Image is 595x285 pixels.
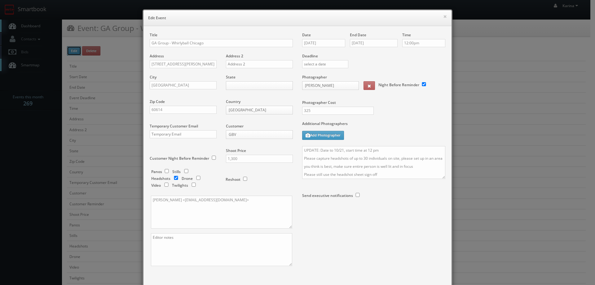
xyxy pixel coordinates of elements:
input: Select a date [350,39,398,47]
input: select a date [302,60,348,68]
input: Address [150,60,217,68]
label: Send executive notifications [302,193,353,198]
label: Customer Night Before Reminder [150,156,209,161]
textarea: UPDATE: Date to 10/21, start time at 12 pm Please capture headshots of up to 30 individuals on si... [302,146,445,179]
label: Date [302,32,311,38]
input: Address 2 [226,60,293,68]
label: Panos [151,169,162,174]
label: Headshots [151,176,170,181]
input: Select a date [302,39,345,47]
input: City [150,81,217,89]
label: Reshoot [226,177,240,182]
label: Zip Code [150,99,165,104]
input: Temporary Email [150,130,217,138]
label: City [150,74,156,80]
span: [PERSON_NAME] [305,82,350,90]
label: State [226,74,236,80]
input: Photographer Cost [302,107,374,115]
span: GBV [229,131,284,139]
label: Time [402,32,411,38]
a: [PERSON_NAME] [302,81,359,90]
label: Title [150,32,157,38]
label: Customer [226,123,244,129]
input: Shoot Price [226,155,293,163]
label: Address [150,53,164,59]
a: [GEOGRAPHIC_DATA] [226,106,293,114]
label: Country [226,99,240,104]
label: Drone [182,176,193,181]
h6: Edit Event [148,15,447,21]
button: Add Photographer [302,131,344,140]
label: Shoot Price [226,148,246,153]
textarea: [PERSON_NAME] <[EMAIL_ADDRESS][DOMAIN_NAME]> [151,196,292,229]
input: Zip Code [150,106,217,114]
label: End Date [350,32,366,38]
label: Twilights [172,183,188,188]
a: GBV [226,130,293,139]
span: [GEOGRAPHIC_DATA] [229,106,284,114]
label: Video [151,183,161,188]
button: × [443,14,447,19]
label: Night Before Reminder [378,82,419,87]
label: Photographer [302,74,327,80]
label: Address 2 [226,53,243,59]
label: Additional Photographers [302,121,445,129]
label: Deadline [297,53,450,59]
label: Stills [172,169,181,174]
label: Temporary Customer Email [150,123,198,129]
input: Title [150,39,293,47]
label: Photographer Cost [297,100,450,105]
